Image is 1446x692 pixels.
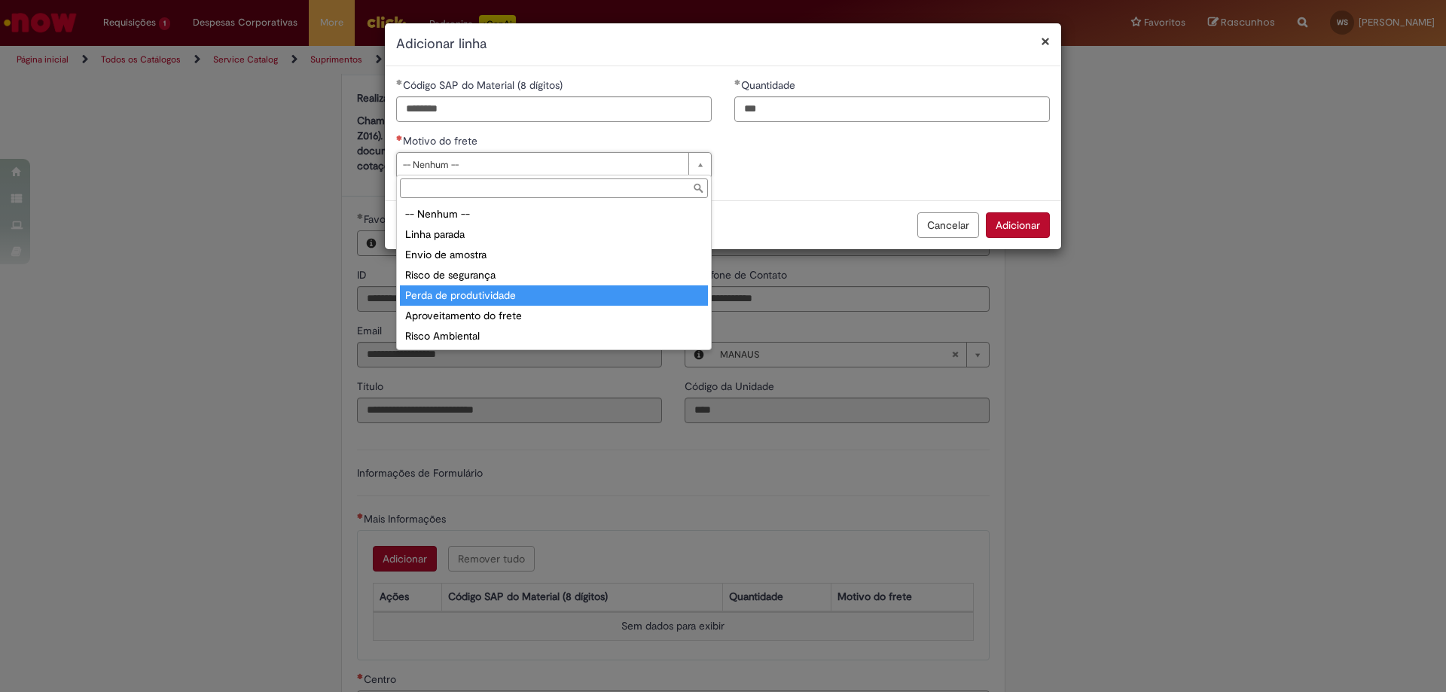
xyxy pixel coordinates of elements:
[400,306,708,326] div: Aproveitamento do frete
[397,201,711,349] ul: Motivo do frete
[400,326,708,346] div: Risco Ambiental
[400,224,708,245] div: Linha parada
[400,204,708,224] div: -- Nenhum --
[400,285,708,306] div: Perda de produtividade
[400,265,708,285] div: Risco de segurança
[400,245,708,265] div: Envio de amostra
